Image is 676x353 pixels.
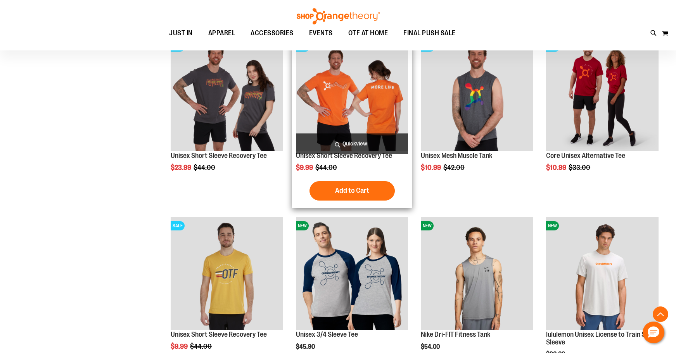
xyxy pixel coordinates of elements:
[301,24,341,42] a: EVENTS
[569,164,591,171] span: $33.00
[296,217,408,330] img: Unisex 3/4 Sleeve Tee
[653,306,668,322] button: Back To Top
[421,38,533,151] img: Product image for Unisex Mesh Muscle Tank
[421,217,533,330] img: Nike Dri-FIT Fitness Tank
[546,217,659,331] a: lululemon Unisex License to Train Short SleeveNEW
[296,331,358,338] a: Unisex 3/4 Sleeve Tee
[171,152,267,159] a: Unisex Short Sleeve Recovery Tee
[421,343,441,350] span: $54.00
[171,221,185,230] span: SALE
[443,164,466,171] span: $42.00
[292,35,412,208] div: product
[194,164,216,171] span: $44.00
[643,322,664,343] button: Hello, have a question? Let’s chat.
[296,343,316,350] span: $45.90
[421,38,533,152] a: Product image for Unisex Mesh Muscle TankSALE
[171,343,189,350] span: $9.99
[296,38,408,151] img: Product image for Unisex Short Sleeve Recovery Tee
[296,152,392,159] a: Unisex Short Sleeve Recovery Tee
[201,24,243,42] a: APPAREL
[546,221,559,230] span: NEW
[421,164,442,171] span: $10.99
[171,217,283,331] a: Product image for Unisex Short Sleeve Recovery TeeSALE
[296,38,408,152] a: Product image for Unisex Short Sleeve Recovery TeeSALE
[309,24,333,42] span: EVENTS
[171,331,267,338] a: Unisex Short Sleeve Recovery Tee
[546,38,659,151] img: Product image for Core Unisex Alternative Tee
[296,221,309,230] span: NEW
[348,24,388,42] span: OTF AT HOME
[421,217,533,331] a: Nike Dri-FIT Fitness TankNEW
[171,38,283,151] img: Product image for Unisex Short Sleeve Recovery Tee
[171,217,283,330] img: Product image for Unisex Short Sleeve Recovery Tee
[296,133,408,154] a: Quickview
[296,8,381,24] img: Shop Orangetheory
[335,186,369,195] span: Add to Cart
[421,331,490,338] a: Nike Dri-FIT Fitness Tank
[171,38,283,152] a: Product image for Unisex Short Sleeve Recovery TeeSALE
[171,164,192,171] span: $23.99
[167,35,287,191] div: product
[546,164,567,171] span: $10.99
[251,24,294,42] span: ACCESSORIES
[208,24,235,42] span: APPAREL
[169,24,193,42] span: JUST IN
[309,181,395,201] button: Add to Cart
[190,343,213,350] span: $44.00
[542,35,662,191] div: product
[315,164,338,171] span: $44.00
[296,164,314,171] span: $9.99
[417,35,537,191] div: product
[243,24,301,42] a: ACCESSORIES
[421,221,434,230] span: NEW
[396,24,463,42] a: FINAL PUSH SALE
[421,152,492,159] a: Unisex Mesh Muscle Tank
[546,217,659,330] img: lululemon Unisex License to Train Short Sleeve
[546,38,659,152] a: Product image for Core Unisex Alternative TeeSALE
[546,152,625,159] a: Core Unisex Alternative Tee
[546,331,658,346] a: lululemon Unisex License to Train Short Sleeve
[296,217,408,331] a: Unisex 3/4 Sleeve TeeNEW
[341,24,396,42] a: OTF AT HOME
[161,24,201,42] a: JUST IN
[403,24,456,42] span: FINAL PUSH SALE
